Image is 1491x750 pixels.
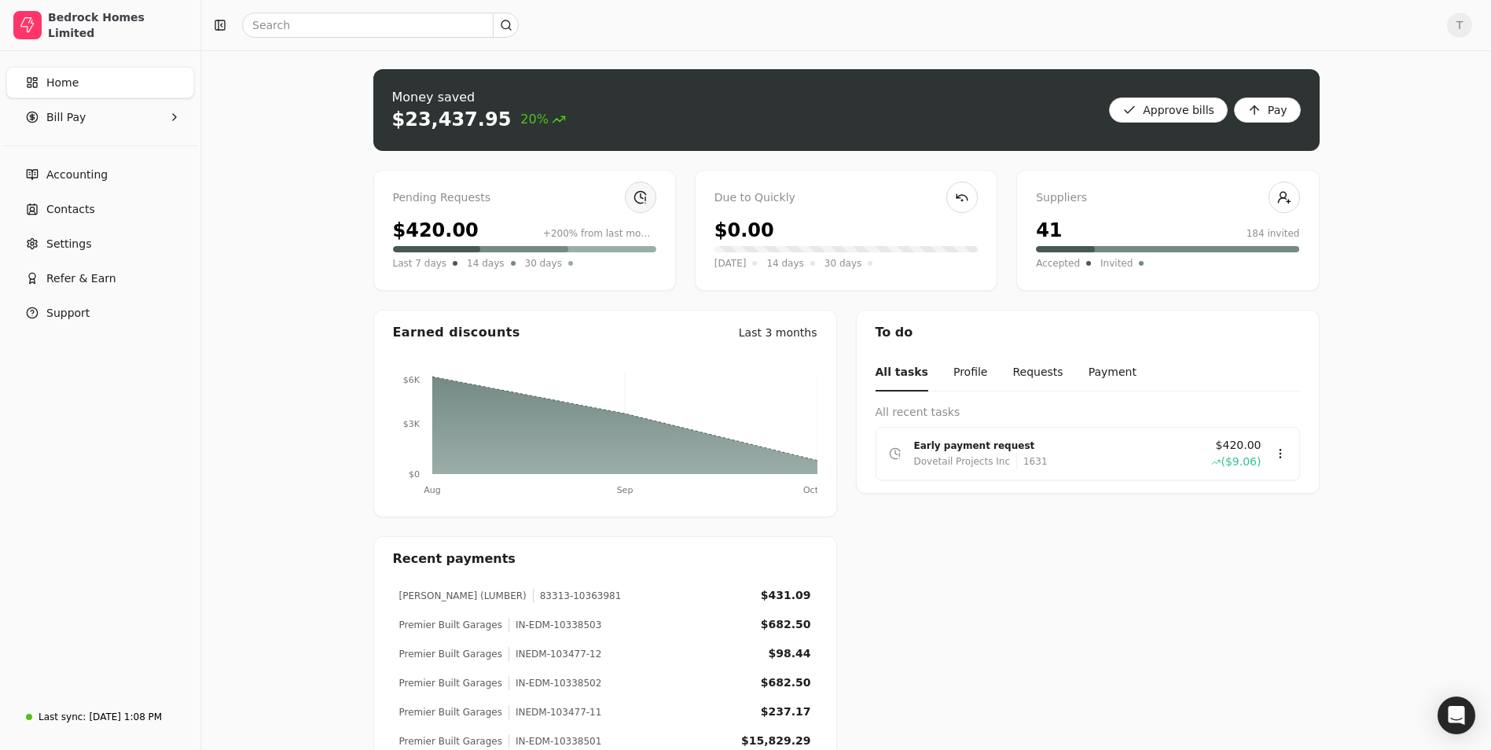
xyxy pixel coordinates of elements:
span: 14 days [766,256,803,271]
div: $431.09 [761,587,811,604]
div: Last 3 months [739,325,817,341]
div: IN-EDM-10338502 [509,676,601,690]
span: $420.00 [1216,437,1261,454]
span: [DATE] [714,256,747,271]
div: Early payment request [914,438,1199,454]
div: +200% from last month [543,226,656,241]
div: 41 [1036,216,1062,244]
div: 83313-10363981 [533,589,622,603]
button: Requests [1012,355,1063,392]
tspan: $6K [402,375,420,385]
div: $23,437.95 [392,107,512,132]
span: Accepted [1036,256,1080,271]
button: Approve bills [1109,97,1228,123]
div: $98.44 [768,645,810,662]
span: ($9.06) [1221,454,1261,470]
div: Open Intercom Messenger [1438,697,1475,734]
span: Last 7 days [393,256,447,271]
div: To do [857,311,1319,355]
div: INEDM-103477-11 [509,705,601,719]
div: INEDM-103477-12 [509,647,601,661]
span: 20% [520,110,566,129]
span: Bill Pay [46,109,86,126]
div: Bedrock Homes Limited [48,9,187,41]
button: Support [6,297,194,329]
div: $0.00 [714,216,774,244]
a: Home [6,67,194,98]
span: 14 days [467,256,504,271]
a: Accounting [6,159,194,190]
span: Accounting [46,167,108,183]
div: $237.17 [761,704,811,720]
span: Support [46,305,90,322]
a: Contacts [6,193,194,225]
div: 1631 [1016,454,1048,469]
div: $420.00 [393,216,479,244]
div: Money saved [392,88,566,107]
button: Refer & Earn [6,263,194,294]
div: Premier Built Garages [399,618,502,632]
span: Settings [46,236,91,252]
div: Pending Requests [393,189,656,207]
a: Last sync:[DATE] 1:08 PM [6,703,194,731]
div: [PERSON_NAME] (LUMBER) [399,589,527,603]
div: Premier Built Garages [399,676,502,690]
div: Recent payments [374,537,836,581]
div: IN-EDM-10338501 [509,734,601,748]
button: Payment [1089,355,1137,392]
div: $15,829.29 [741,733,811,749]
tspan: Aug [424,485,440,495]
div: Due to Quickly [714,189,978,207]
div: [DATE] 1:08 PM [89,710,162,724]
div: All recent tasks [876,404,1300,421]
div: IN-EDM-10338503 [509,618,601,632]
input: Search [242,13,519,38]
button: Bill Pay [6,101,194,133]
span: 30 days [824,256,861,271]
div: Premier Built Garages [399,734,502,748]
button: Profile [953,355,988,392]
tspan: $0 [409,469,420,480]
tspan: Oct [802,485,818,495]
div: Dovetail Projects Inc [914,454,1010,469]
div: Premier Built Garages [399,647,502,661]
tspan: Sep [616,485,633,495]
tspan: $3K [402,419,420,429]
div: Premier Built Garages [399,705,502,719]
span: Refer & Earn [46,270,116,287]
div: Suppliers [1036,189,1299,207]
span: 30 days [525,256,562,271]
div: 184 invited [1247,226,1300,241]
span: Contacts [46,201,95,218]
div: Earned discounts [393,323,520,342]
button: All tasks [876,355,928,392]
button: Pay [1234,97,1301,123]
div: Last sync: [39,710,86,724]
div: $682.50 [761,616,811,633]
button: T [1447,13,1472,38]
a: Settings [6,228,194,259]
span: Home [46,75,79,91]
span: Invited [1100,256,1133,271]
div: $682.50 [761,675,811,691]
